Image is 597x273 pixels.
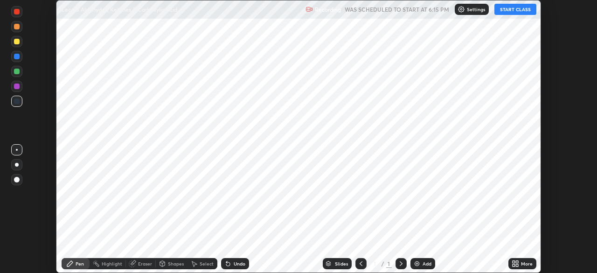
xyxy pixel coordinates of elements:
div: Highlight [102,261,122,266]
div: / [382,261,384,266]
div: 1 [386,259,392,268]
div: Undo [234,261,245,266]
div: Select [200,261,214,266]
img: add-slide-button [413,260,421,267]
div: Pen [76,261,84,266]
div: Shapes [168,261,184,266]
img: recording.375f2c34.svg [305,6,313,13]
div: 1 [370,261,380,266]
p: Lec - 5 Aldehydes, Ketones & Carboxylic Acid [62,6,177,13]
p: Recording [315,6,341,13]
div: Eraser [138,261,152,266]
div: Add [423,261,431,266]
div: Slides [335,261,348,266]
div: More [521,261,533,266]
img: class-settings-icons [458,6,465,13]
button: START CLASS [494,4,536,15]
h5: WAS SCHEDULED TO START AT 6:15 PM [345,5,449,14]
p: Settings [467,7,485,12]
